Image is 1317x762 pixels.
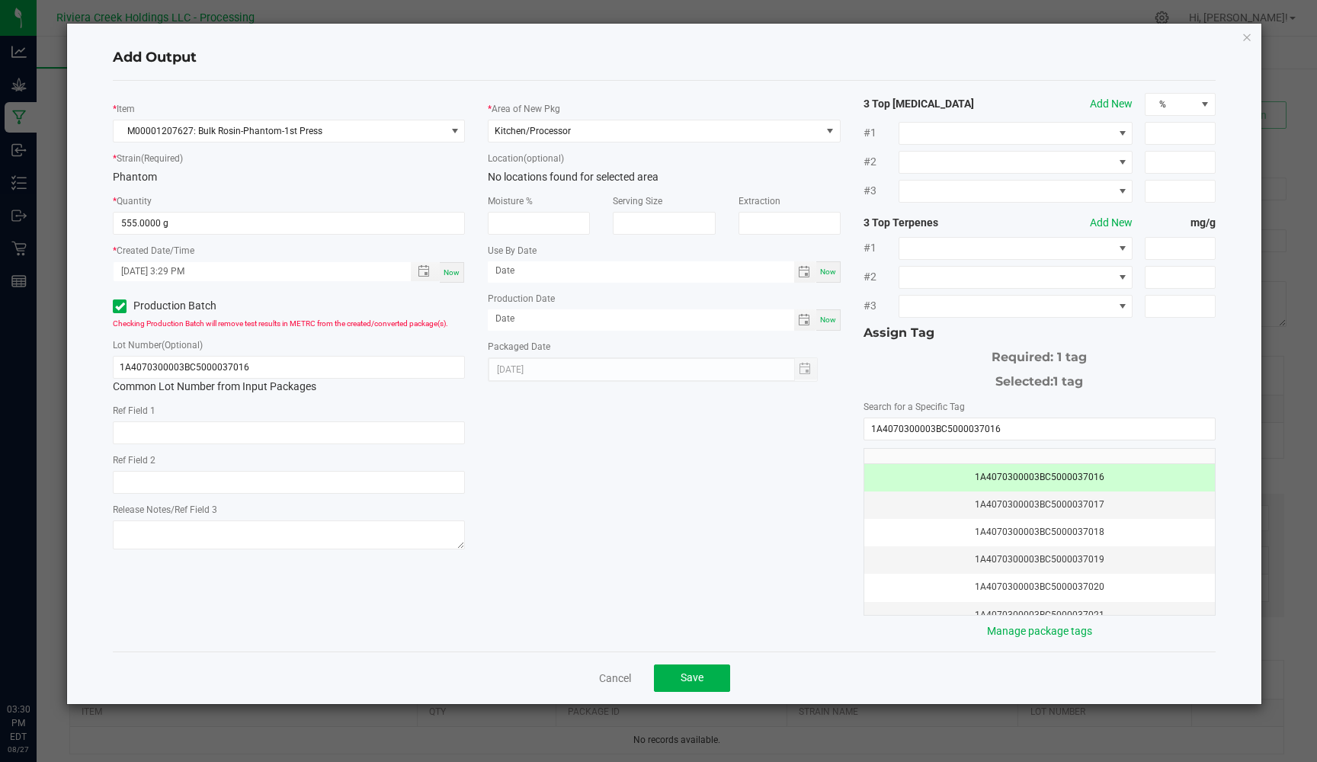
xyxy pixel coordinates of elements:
[873,552,1206,567] div: 1A4070300003BC5000037019
[899,180,1133,203] span: NO DATA FOUND
[488,171,658,183] span: No locations found for selected area
[488,244,537,258] label: Use By Date
[1090,96,1133,112] button: Add New
[15,640,61,686] iframe: Resource center
[117,152,183,165] label: Strain
[411,262,441,281] span: Toggle popup
[864,367,1216,391] div: Selected:
[794,261,816,283] span: Toggle calendar
[114,262,394,281] input: Created Datetime
[794,309,816,331] span: Toggle calendar
[864,240,899,256] span: #1
[864,269,899,285] span: #2
[117,194,152,208] label: Quantity
[820,267,836,276] span: Now
[113,171,157,183] span: Phantom
[488,194,533,208] label: Moisture %
[654,664,730,692] button: Save
[864,342,1216,367] div: Required: 1 tag
[113,404,155,418] label: Ref Field 1
[1053,374,1083,389] span: 1 tag
[873,470,1206,485] div: 1A4070300003BC5000037016
[873,608,1206,623] div: 1A4070300003BC5000037021
[117,244,194,258] label: Created Date/Time
[820,315,836,324] span: Now
[113,319,448,328] span: Checking Production Batch will remove test results in METRC from the created/converted package(s).
[613,194,662,208] label: Serving Size
[864,125,899,141] span: #1
[873,580,1206,594] div: 1A4070300003BC5000037020
[488,340,550,354] label: Packaged Date
[899,122,1133,145] span: NO DATA FOUND
[681,671,703,684] span: Save
[739,194,780,208] label: Extraction
[113,48,1216,68] h4: Add Output
[113,338,203,352] label: Lot Number
[488,261,793,280] input: Date
[864,324,1216,342] div: Assign Tag
[899,151,1133,174] span: NO DATA FOUND
[495,126,571,136] span: Kitchen/Processor
[987,625,1092,637] a: Manage package tags
[524,153,564,164] span: (optional)
[113,298,277,314] label: Production Batch
[864,298,899,314] span: #3
[488,152,564,165] label: Location
[1090,215,1133,231] button: Add New
[873,498,1206,512] div: 1A4070300003BC5000037017
[1145,215,1215,231] strong: mg/g
[117,102,135,116] label: Item
[45,638,63,656] iframe: Resource center unread badge
[864,215,1005,231] strong: 3 Top Terpenes
[141,153,183,164] span: (Required)
[864,154,899,170] span: #2
[488,309,793,328] input: Date
[1146,94,1195,115] span: %
[113,453,155,467] label: Ref Field 2
[864,400,965,414] label: Search for a Specific Tag
[114,120,445,142] span: M00001207627: Bulk Rosin-Phantom-1st Press
[162,340,203,351] span: (Optional)
[113,503,217,517] label: Release Notes/Ref Field 3
[599,671,631,686] a: Cancel
[864,183,899,199] span: #3
[488,292,555,306] label: Production Date
[864,96,1005,112] strong: 3 Top [MEDICAL_DATA]
[444,268,460,277] span: Now
[873,525,1206,539] div: 1A4070300003BC5000037018
[492,102,560,116] label: Area of New Pkg
[113,356,465,395] div: Common Lot Number from Input Packages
